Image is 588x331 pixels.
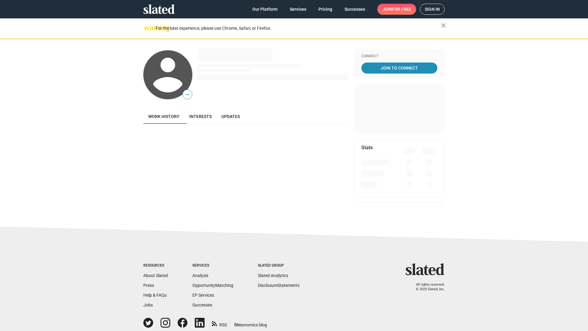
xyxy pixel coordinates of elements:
a: filmonomics blog [234,317,267,328]
a: Help & FAQs [143,293,167,298]
span: film [234,322,242,327]
a: DisclosureStatements [258,283,300,288]
span: Services [290,4,306,15]
div: Connect [361,54,437,59]
a: Updates [217,109,245,124]
span: Join To Connect [363,63,436,74]
mat-icon: warning [144,24,151,32]
a: About Slated [143,273,168,278]
a: EP Services [192,293,214,298]
span: — [183,91,192,99]
span: Our Platform [252,4,277,15]
div: For the best experience, please use Chrome, Safari, or Firefox. [156,24,441,32]
span: Work history [148,114,179,119]
span: Updates [221,114,240,119]
a: Successes [340,4,370,15]
a: Interests [184,109,217,124]
span: Pricing [318,4,332,15]
span: Sign in [425,4,440,14]
a: Work history [143,109,184,124]
div: Slated Group [258,263,300,268]
a: RSS [212,318,227,328]
a: Press [143,283,154,288]
span: for free [392,4,411,15]
a: OpportunityMatching [192,283,233,288]
p: All rights reserved. © 2025 Slated, Inc. [409,283,445,291]
span: Join [382,4,411,15]
a: Successes [192,302,212,307]
div: Services [192,263,233,268]
div: Resources [143,263,168,268]
a: Services [285,4,311,15]
a: Joinfor free [377,4,416,15]
a: Slated Analytics [258,273,288,278]
a: Our Platform [247,4,282,15]
span: Successes [345,4,365,15]
span: Interests [189,114,212,119]
a: Analysis [192,273,208,278]
mat-icon: close [440,22,447,29]
a: Jobs [143,302,153,307]
a: Pricing [314,4,337,15]
a: Sign in [420,4,445,15]
a: Join To Connect [361,63,437,74]
mat-card-title: Stats [361,144,373,151]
